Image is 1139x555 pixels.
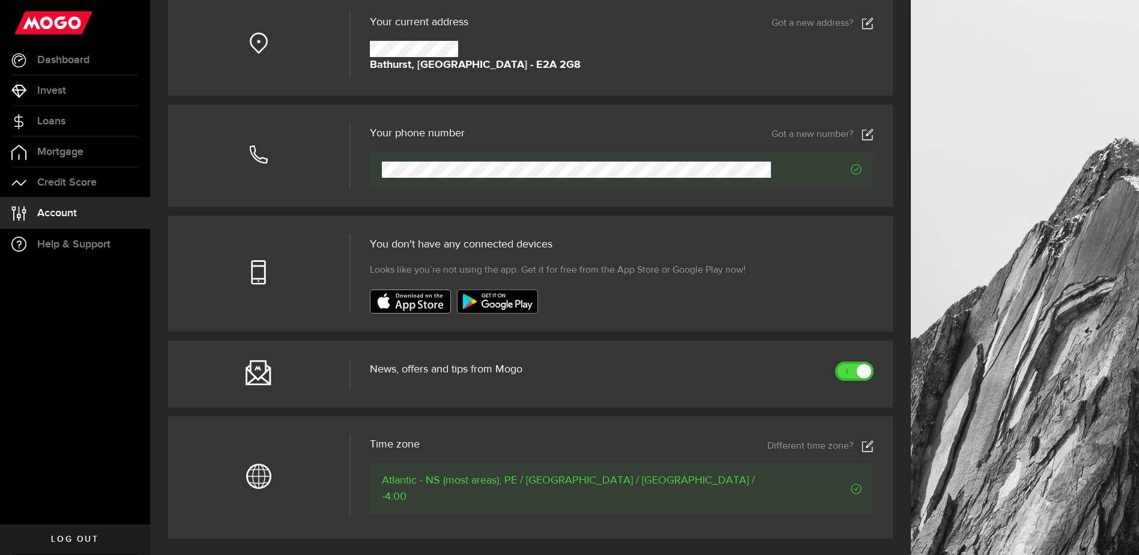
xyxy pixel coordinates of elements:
span: Verified [766,484,862,494]
a: Different time zone? [767,440,874,452]
button: Open LiveChat chat widget [10,5,46,41]
h3: Your phone number [370,128,465,139]
span: Log out [51,535,98,544]
span: Your current address [370,17,468,28]
span: Dashboard [37,55,89,65]
span: Mortgage [37,147,83,157]
span: Verified [771,164,862,175]
span: Time zone [370,439,420,450]
span: Help & Support [37,239,110,250]
strong: Bathurst, [GEOGRAPHIC_DATA] - E2A 2G8 [370,57,581,73]
span: Account [37,208,77,219]
span: Invest [37,85,66,96]
a: Got a new number? [772,129,874,141]
span: News, offers and tips from Mogo [370,364,522,375]
span: You don't have any connected devices [370,239,552,250]
span: Credit Score [37,177,97,188]
a: Got a new address? [772,17,874,29]
span: Looks like you’re not using the app. Get it for free from the App Store or Google Play now! [370,263,746,277]
img: badge-google-play.svg [457,290,538,314]
span: Loans [37,116,65,127]
span: Atlantic - NS (most areas); PE / [GEOGRAPHIC_DATA] / [GEOGRAPHIC_DATA] / -4:00 [382,473,766,505]
img: badge-app-store.svg [370,290,451,314]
